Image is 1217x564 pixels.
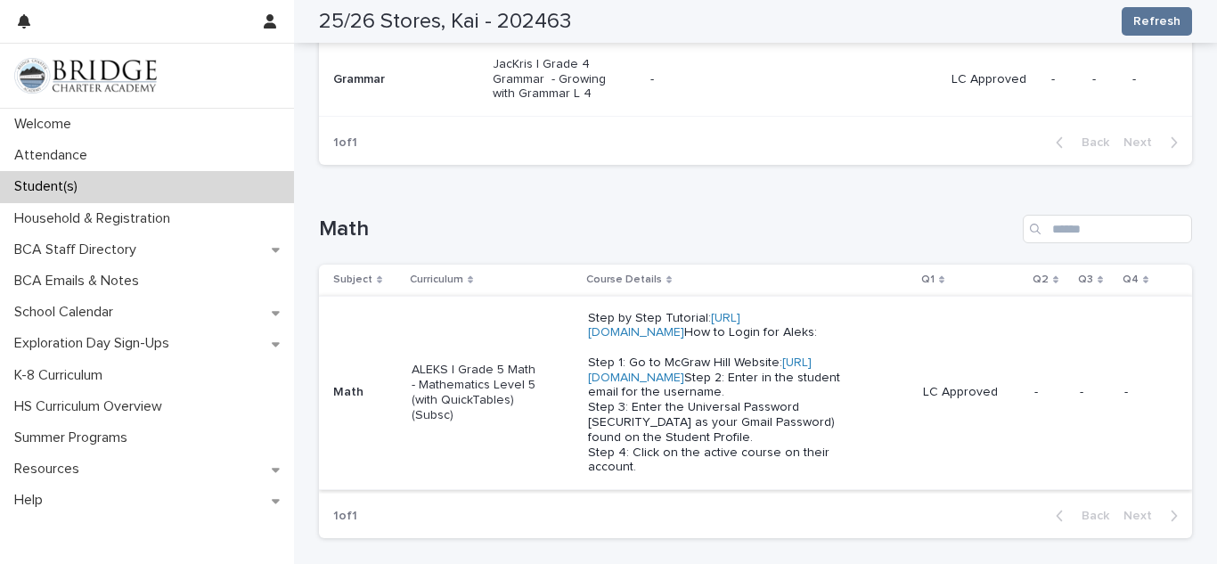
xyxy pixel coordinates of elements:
span: Back [1071,510,1109,522]
p: Student(s) [7,178,92,195]
p: Q2 [1033,270,1049,290]
p: - [650,72,905,87]
p: Math [333,385,397,400]
p: - [1092,72,1118,87]
p: Exploration Day Sign-Ups [7,335,184,352]
input: Search [1023,215,1192,243]
p: BCA Emails & Notes [7,273,153,290]
p: Help [7,492,57,509]
h2: 25/26 Stores, Kai - 202463 [319,9,571,35]
p: - [1080,385,1110,400]
span: Refresh [1133,12,1180,30]
span: Next [1123,510,1163,522]
p: BCA Staff Directory [7,241,151,258]
h1: Math [319,217,1016,242]
span: Next [1123,136,1163,149]
p: K-8 Curriculum [7,367,117,384]
p: Subject [333,270,372,290]
span: Back [1071,136,1109,149]
p: Attendance [7,147,102,164]
p: - [1132,72,1164,87]
p: Q3 [1078,270,1093,290]
p: - [1124,385,1164,400]
button: Next [1116,508,1192,524]
p: Curriculum [410,270,463,290]
tr: GrammarJacKris | Grade 4 Grammar - Growing with Grammar L 4-LC Approved--- [319,42,1192,116]
a: [URL][DOMAIN_NAME] [588,356,812,384]
p: - [1034,385,1066,400]
button: Refresh [1122,7,1192,36]
p: LC Approved [952,72,1037,87]
p: Course Details [586,270,662,290]
p: ALEKS | Grade 5 Math - Mathematics Level 5 (with QuickTables) (Subsc) [412,363,539,422]
p: Household & Registration [7,210,184,227]
button: Back [1041,508,1116,524]
p: Grammar [333,72,461,87]
p: 1 of 1 [319,495,372,538]
tr: MathALEKS | Grade 5 Math - Mathematics Level 5 (with QuickTables) (Subsc)Step by Step Tutorial:[U... [319,296,1192,490]
p: Resources [7,461,94,478]
p: Q1 [921,270,935,290]
button: Back [1041,135,1116,151]
p: JacKris | Grade 4 Grammar - Growing with Grammar L 4 [493,57,620,102]
p: Step by Step Tutorial: How to Login for Aleks: Step 1: Go to McGraw Hill Website: Step 2: Enter i... [588,311,843,476]
p: - [1051,72,1078,87]
p: School Calendar [7,304,127,321]
p: HS Curriculum Overview [7,398,176,415]
p: 1 of 1 [319,121,372,165]
img: V1C1m3IdTEidaUdm9Hs0 [14,58,157,94]
p: Welcome [7,116,86,133]
p: Q4 [1123,270,1139,290]
p: LC Approved [923,385,1020,400]
button: Next [1116,135,1192,151]
p: Summer Programs [7,429,142,446]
